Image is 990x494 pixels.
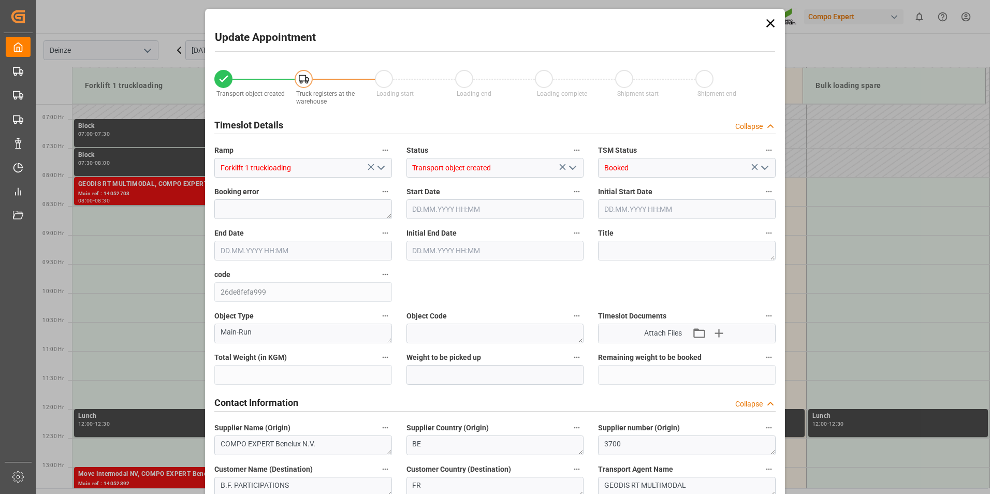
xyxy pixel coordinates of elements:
[598,352,702,363] span: Remaining weight to be booked
[406,186,440,197] span: Start Date
[406,158,584,178] input: Type to search/select
[376,90,414,97] span: Loading start
[570,226,584,240] button: Initial End Date
[598,464,673,475] span: Transport Agent Name
[406,228,457,239] span: Initial End Date
[214,435,392,455] textarea: COMPO EXPERT Benelux N.V.
[564,160,580,176] button: open menu
[762,421,776,434] button: Supplier number (Origin)
[378,462,392,476] button: Customer Name (Destination)
[697,90,736,97] span: Shipment end
[570,462,584,476] button: Customer Country (Destination)
[215,30,316,46] h2: Update Appointment
[570,185,584,198] button: Start Date
[214,464,313,475] span: Customer Name (Destination)
[214,311,254,322] span: Object Type
[762,226,776,240] button: Title
[406,199,584,219] input: DD.MM.YYYY HH:MM
[457,90,491,97] span: Loading end
[598,186,652,197] span: Initial Start Date
[214,145,234,156] span: Ramp
[537,90,587,97] span: Loading complete
[214,118,283,132] h2: Timeslot Details
[214,324,392,343] textarea: Main-Run
[598,311,666,322] span: Timeslot Documents
[214,396,298,410] h2: Contact Information
[406,145,428,156] span: Status
[570,421,584,434] button: Supplier Country (Origin)
[406,311,447,322] span: Object Code
[598,228,614,239] span: Title
[378,268,392,281] button: code
[598,145,637,156] span: TSM Status
[214,352,287,363] span: Total Weight (in KGM)
[617,90,659,97] span: Shipment start
[406,464,511,475] span: Customer Country (Destination)
[214,423,290,433] span: Supplier Name (Origin)
[762,462,776,476] button: Transport Agent Name
[406,352,481,363] span: Weight to be picked up
[762,309,776,323] button: Timeslot Documents
[214,158,392,178] input: Type to search/select
[406,241,584,260] input: DD.MM.YYYY HH:MM
[570,351,584,364] button: Weight to be picked up
[378,185,392,198] button: Booking error
[378,421,392,434] button: Supplier Name (Origin)
[644,328,682,339] span: Attach Files
[214,241,392,260] input: DD.MM.YYYY HH:MM
[296,90,355,105] span: Truck registers at the warehouse
[216,90,285,97] span: Transport object created
[762,351,776,364] button: Remaining weight to be booked
[762,143,776,157] button: TSM Status
[378,143,392,157] button: Ramp
[378,226,392,240] button: End Date
[570,309,584,323] button: Object Code
[372,160,388,176] button: open menu
[214,186,259,197] span: Booking error
[214,269,230,280] span: code
[570,143,584,157] button: Status
[406,435,584,455] textarea: BE
[378,351,392,364] button: Total Weight (in KGM)
[214,228,244,239] span: End Date
[762,185,776,198] button: Initial Start Date
[598,199,776,219] input: DD.MM.YYYY HH:MM
[756,160,771,176] button: open menu
[598,423,680,433] span: Supplier number (Origin)
[735,399,763,410] div: Collapse
[598,435,776,455] textarea: 3700
[406,423,489,433] span: Supplier Country (Origin)
[735,121,763,132] div: Collapse
[378,309,392,323] button: Object Type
